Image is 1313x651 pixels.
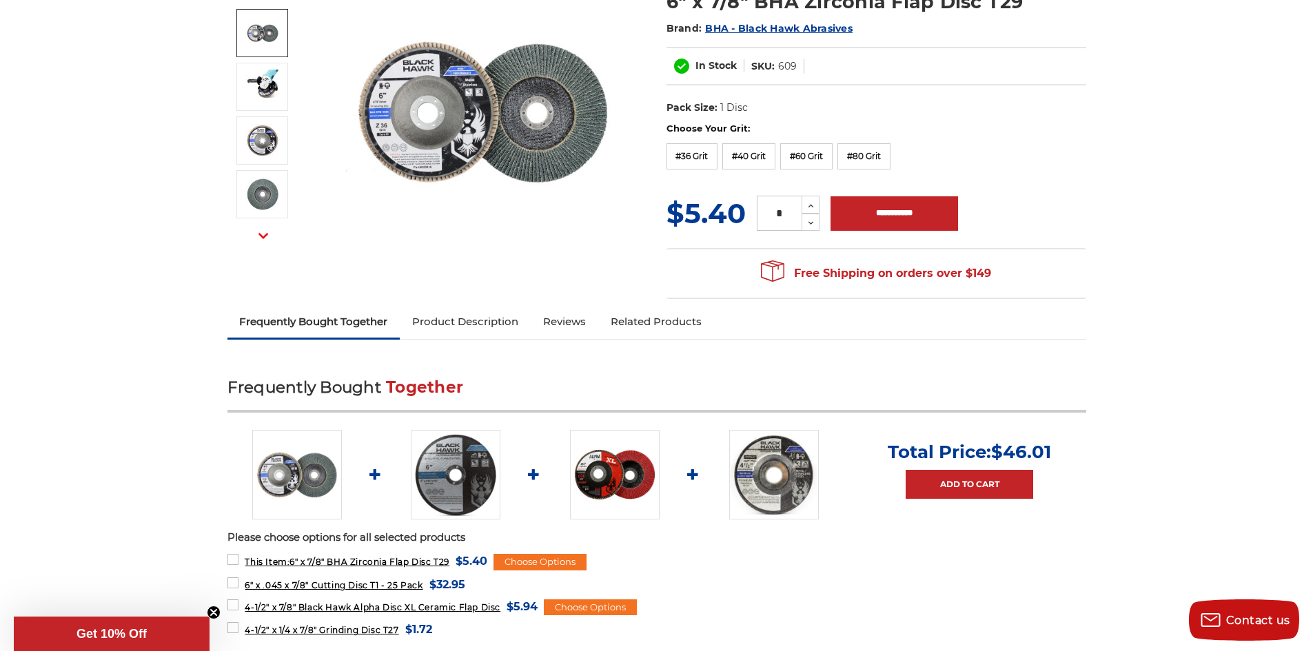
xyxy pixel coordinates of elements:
dt: Pack Size: [666,101,717,115]
span: $32.95 [429,575,465,594]
span: 4-1/2" x 7/8" Black Hawk Alpha Disc XL Ceramic Flap Disc [245,602,500,612]
a: Frequently Bought Together [227,307,400,337]
strong: This Item: [245,557,289,567]
div: Choose Options [493,554,587,570]
div: Choose Options [544,599,637,616]
span: 6" x .045 x 7/8" Cutting Disc T1 - 25 Pack [245,580,423,590]
img: Black Hawk 6 inch T29 coarse flap discs, 36 grit for efficient material removal [252,430,342,519]
span: Contact us [1226,614,1290,627]
span: Free Shipping on orders over $149 [761,260,991,287]
div: Get 10% OffClose teaser [14,617,210,651]
img: BHA 36 grit Zirconia 6" flap discs for precise metal and wood sanding [245,123,280,158]
span: $5.40 [456,552,487,570]
button: Next [247,221,280,251]
span: Together [386,378,463,397]
a: BHA - Black Hawk Abrasives [705,22,853,34]
span: Frequently Bought [227,378,381,397]
span: $5.40 [666,196,746,230]
img: Empire Abrasives' 6" T29 Zirconia Flap Discs, 36 grit for aggressive metal grinding [245,177,280,211]
dd: 1 Disc [720,101,748,115]
span: 6" x 7/8" BHA Zirconia Flap Disc T29 [245,557,449,567]
dt: SKU: [751,59,775,74]
img: General-purpose grinding with a 6-inch angle grinder and T29 flap disc. [245,70,280,104]
img: Black Hawk 6 inch T29 coarse flap discs, 36 grit for efficient material removal [245,16,280,50]
span: 4-1/2" x 1/4 x 7/8" Grinding Disc T27 [245,625,398,635]
a: Product Description [400,307,531,337]
span: Get 10% Off [77,627,147,641]
span: $46.01 [991,441,1051,463]
p: Total Price: [888,441,1051,463]
label: Choose Your Grit: [666,122,1086,136]
a: Reviews [531,307,598,337]
button: Close teaser [207,606,221,619]
span: $5.94 [507,597,538,616]
dd: 609 [778,59,797,74]
span: In Stock [695,59,737,72]
span: Brand: [666,22,702,34]
p: Please choose options for all selected products [227,530,1086,546]
a: Add to Cart [906,470,1033,499]
span: $1.72 [405,620,432,639]
button: Contact us [1189,599,1299,641]
a: Related Products [598,307,714,337]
